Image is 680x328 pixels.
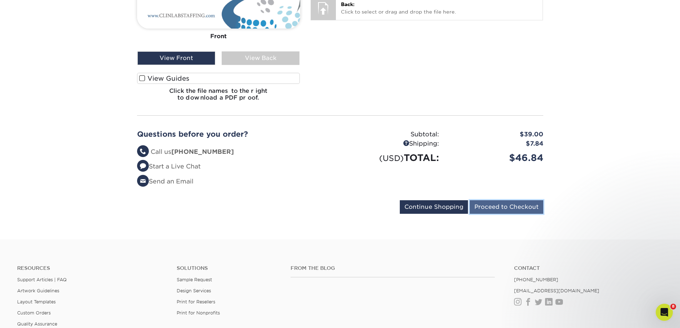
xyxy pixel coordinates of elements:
[341,1,538,15] p: Click to select or drag and drop the file here.
[17,310,51,316] a: Custom Orders
[17,277,67,282] a: Support Articles | FAQ
[17,321,57,327] a: Quality Assurance
[137,73,300,84] label: View Guides
[177,265,280,271] h4: Solutions
[17,288,59,293] a: Artwork Guidelines
[177,299,215,304] a: Print for Resellers
[656,304,673,321] iframe: Intercom live chat
[137,178,193,185] a: Send an Email
[470,200,543,214] input: Proceed to Checkout
[514,288,599,293] a: [EMAIL_ADDRESS][DOMAIN_NAME]
[340,151,444,165] div: TOTAL:
[340,130,444,139] div: Subtotal:
[137,147,335,157] li: Call us
[137,130,335,138] h2: Questions before you order?
[291,265,495,271] h4: From the Blog
[514,277,558,282] a: [PHONE_NUMBER]
[171,148,234,155] strong: [PHONE_NUMBER]
[379,153,404,163] small: (USD)
[177,310,220,316] a: Print for Nonprofits
[17,299,56,304] a: Layout Templates
[341,1,354,7] span: Back:
[222,51,299,65] div: View Back
[137,29,300,44] div: Front
[177,277,212,282] a: Sample Request
[444,130,549,139] div: $39.00
[137,163,201,170] a: Start a Live Chat
[137,87,300,107] h6: Click the file names to the right to download a PDF proof.
[444,139,549,148] div: $7.84
[670,304,676,309] span: 8
[514,265,663,271] a: Contact
[17,265,166,271] h4: Resources
[400,200,468,214] input: Continue Shopping
[444,151,549,165] div: $46.84
[340,139,444,148] div: Shipping:
[177,288,211,293] a: Design Services
[137,51,215,65] div: View Front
